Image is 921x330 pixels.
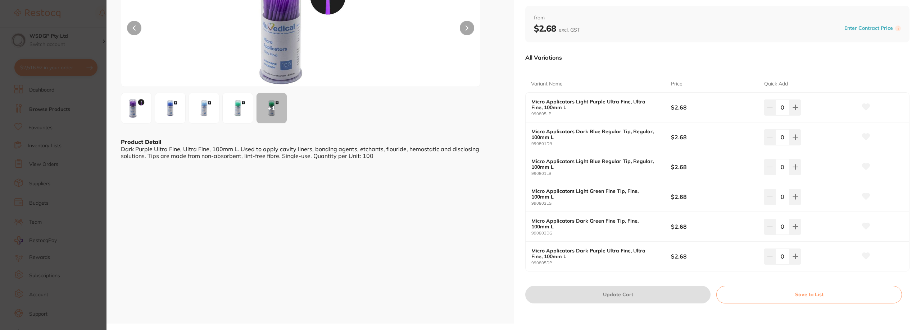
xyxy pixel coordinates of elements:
[842,25,895,32] button: Enter Contract Price
[559,27,580,33] span: excl. GST
[534,14,901,22] span: from
[671,80,682,88] p: Price
[257,93,287,123] div: + 1
[531,171,671,176] small: 990801LB
[157,95,183,121] img: MjItanBn
[531,231,671,236] small: 990803DG
[531,158,657,170] b: Micro Applicators Light Blue Regular Tip, Regular, 100mm L
[671,223,755,231] b: $2.68
[764,80,788,88] p: Quick Add
[531,129,657,140] b: Micro Applicators Dark Blue Regular Tip, Regular, 100mm L
[121,138,161,145] b: Product Detail
[895,25,901,31] label: i
[716,286,902,303] button: Save to List
[671,252,755,260] b: $2.68
[123,95,149,121] img: Zw
[531,261,671,265] small: 990805DP
[525,286,711,303] button: Update Cart
[531,248,657,259] b: Micro Applicators Dark Purple Ultra Fine, Ultra Fine, 100mm L
[525,54,562,61] p: All Variations
[531,80,563,88] p: Variant Name
[531,99,657,110] b: Micro Applicators Light Purple Ultra Fine, Ultra Fine, 100mm L
[225,95,251,121] img: N2QtanBn
[531,218,657,229] b: Micro Applicators Dark Green Fine Tip, Fine, 100mm L
[531,141,671,146] small: 990801DB
[531,188,657,200] b: Micro Applicators Light Green Fine Tip, Fine, 100mm L
[534,23,580,34] b: $2.68
[671,163,755,171] b: $2.68
[671,133,755,141] b: $2.68
[121,146,499,159] div: Dark Purple Ultra Fine, Ultra Fine, 100mm L. Used to apply cavity liners, bonding agents, etchant...
[531,112,671,116] small: 990805LP
[671,103,755,111] b: $2.68
[531,201,671,206] small: 990803LG
[256,93,287,124] button: +1
[671,193,755,201] b: $2.68
[191,95,217,121] img: NTYtanBn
